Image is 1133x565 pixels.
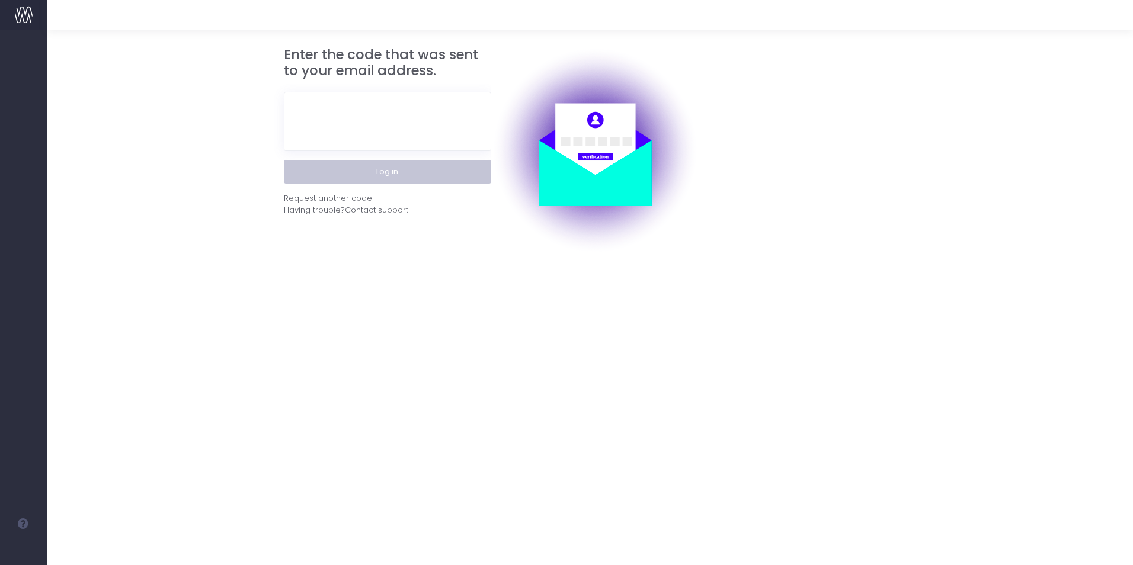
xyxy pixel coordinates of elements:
[284,192,372,204] div: Request another code
[284,47,491,79] h3: Enter the code that was sent to your email address.
[15,541,33,559] img: images/default_profile_image.png
[284,160,491,184] button: Log in
[284,204,491,216] div: Having trouble?
[491,47,699,254] img: auth.png
[345,204,408,216] span: Contact support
